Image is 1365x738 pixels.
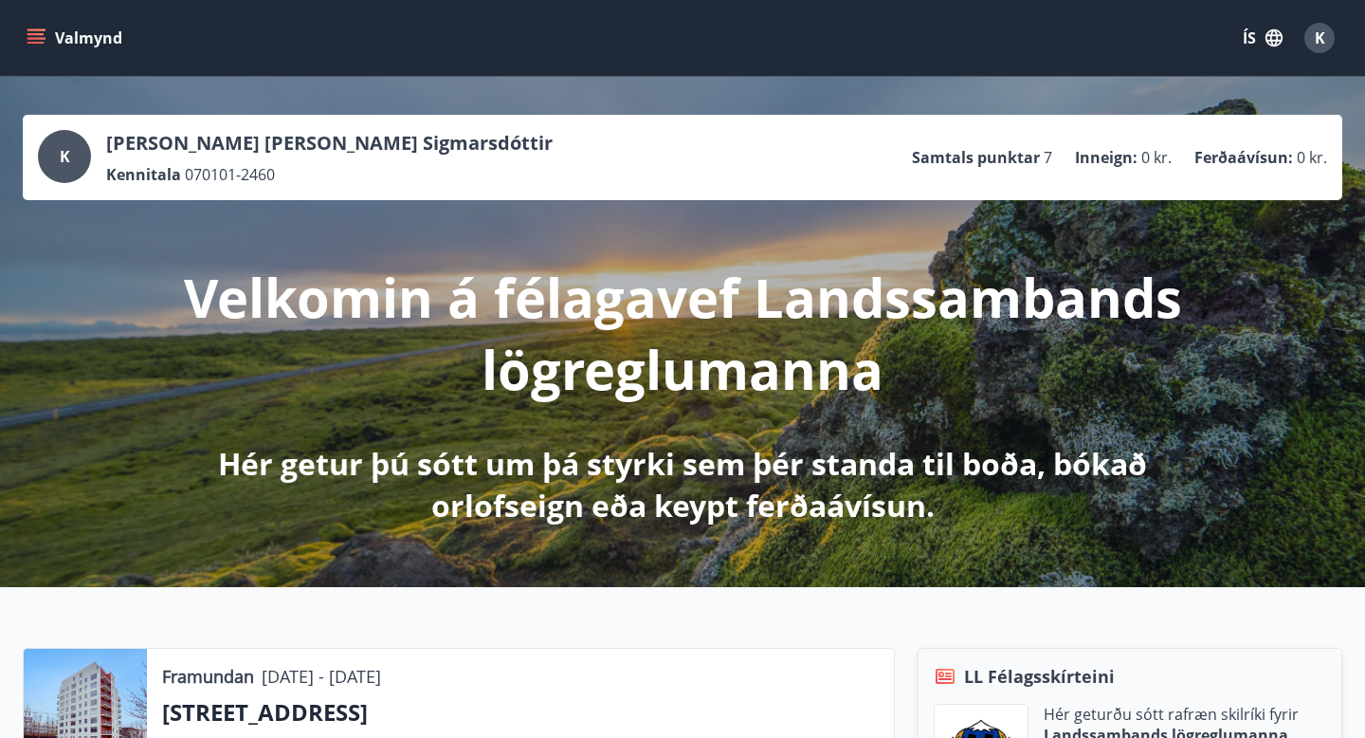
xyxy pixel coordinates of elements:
[964,664,1115,689] span: LL Félagsskírteini
[912,147,1040,168] p: Samtals punktar
[162,696,879,729] p: [STREET_ADDRESS]
[60,146,70,167] span: K
[1297,15,1342,61] button: K
[23,21,130,55] button: menu
[106,164,181,185] p: Kennitala
[1044,147,1052,168] span: 7
[162,664,254,689] p: Framundan
[1232,21,1293,55] button: ÍS
[1194,147,1293,168] p: Ferðaávísun :
[1075,147,1137,168] p: Inneign :
[262,664,381,689] p: [DATE] - [DATE]
[185,164,275,185] span: 070101-2460
[1044,704,1299,725] p: Hér geturðu sótt rafræn skilríki fyrir
[1315,28,1325,48] span: K
[106,130,553,157] p: [PERSON_NAME] [PERSON_NAME] Sigmarsdóttir
[182,443,1183,526] p: Hér getur þú sótt um þá styrki sem þér standa til boða, bókað orlofseign eða keypt ferðaávísun.
[1297,147,1327,168] span: 0 kr.
[1141,147,1172,168] span: 0 kr.
[182,261,1183,405] p: Velkomin á félagavef Landssambands lögreglumanna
